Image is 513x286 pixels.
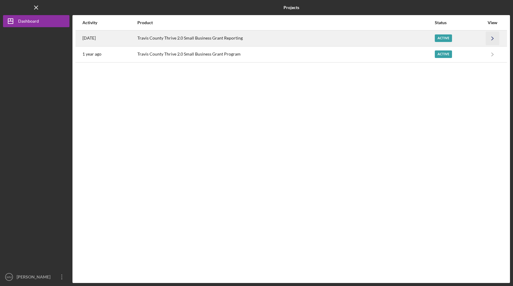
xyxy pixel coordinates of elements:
div: Status [435,20,484,25]
div: Travis County Thrive 2.0 Small Business Grant Reporting [137,31,434,46]
div: Dashboard [18,15,39,29]
time: 2025-08-06 09:29 [82,36,96,40]
div: Active [435,34,452,42]
button: Dashboard [3,15,69,27]
div: View [485,20,500,25]
div: Travis County Thrive 2.0 Small Business Grant Program [137,47,434,62]
text: WM [6,275,11,279]
div: [PERSON_NAME] [15,271,54,284]
div: Activity [82,20,137,25]
div: Active [435,50,452,58]
b: Projects [284,5,299,10]
time: 2024-04-23 17:56 [82,52,101,56]
button: WM[PERSON_NAME] [3,271,69,283]
div: Product [137,20,434,25]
